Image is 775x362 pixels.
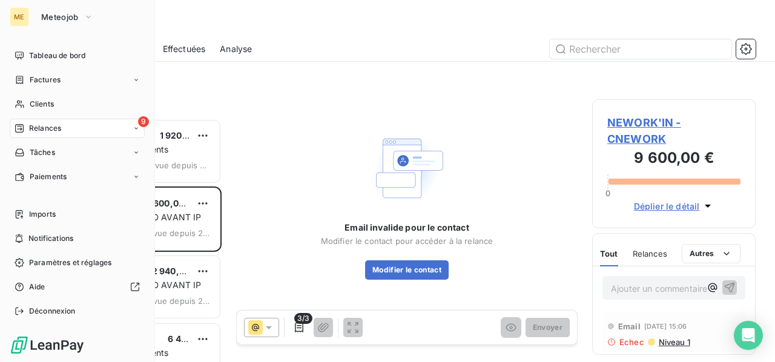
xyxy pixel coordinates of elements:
[607,114,740,147] span: NEWORK'IN - CNEWORK
[29,306,76,317] span: Déconnexion
[734,321,763,350] div: Open Intercom Messenger
[345,222,469,234] span: Email invalide pour le contact
[140,228,210,238] span: prévue depuis 2 jours
[368,130,446,207] img: Empty state
[644,323,687,330] span: [DATE] 15:06
[152,266,199,276] span: 2 940,00 €
[29,50,85,61] span: Tableau de bord
[29,123,61,134] span: Relances
[30,171,67,182] span: Paiements
[294,313,312,324] span: 3/3
[10,277,145,297] a: Aide
[600,249,618,258] span: Tout
[633,249,667,258] span: Relances
[658,337,690,347] span: Niveau 1
[138,116,149,127] span: 9
[28,233,73,244] span: Notifications
[30,74,61,85] span: Factures
[618,321,641,331] span: Email
[619,337,644,347] span: Echec
[142,160,210,170] span: prévue depuis 7 jours
[29,281,45,292] span: Aide
[30,99,54,110] span: Clients
[321,236,493,246] span: Modifier le contact pour accéder à la relance
[634,200,700,212] span: Déplier le détail
[682,244,740,263] button: Autres
[607,147,740,171] h3: 9 600,00 €
[365,260,449,280] button: Modifier le contact
[605,188,610,198] span: 0
[526,318,570,337] button: Envoyer
[550,39,731,59] input: Rechercher
[140,296,210,306] span: prévue depuis 2 jours
[163,43,206,55] span: Effectuées
[220,43,252,55] span: Analyse
[29,257,111,268] span: Paramètres et réglages
[10,335,85,355] img: Logo LeanPay
[29,209,56,220] span: Imports
[630,199,718,213] button: Déplier le détail
[160,130,205,140] span: 1 920,00 €
[146,198,193,208] span: 9 600,00 €
[168,334,214,344] span: 6 400,00 €
[30,147,55,158] span: Tâches
[10,7,29,27] div: ME
[41,12,79,22] span: Meteojob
